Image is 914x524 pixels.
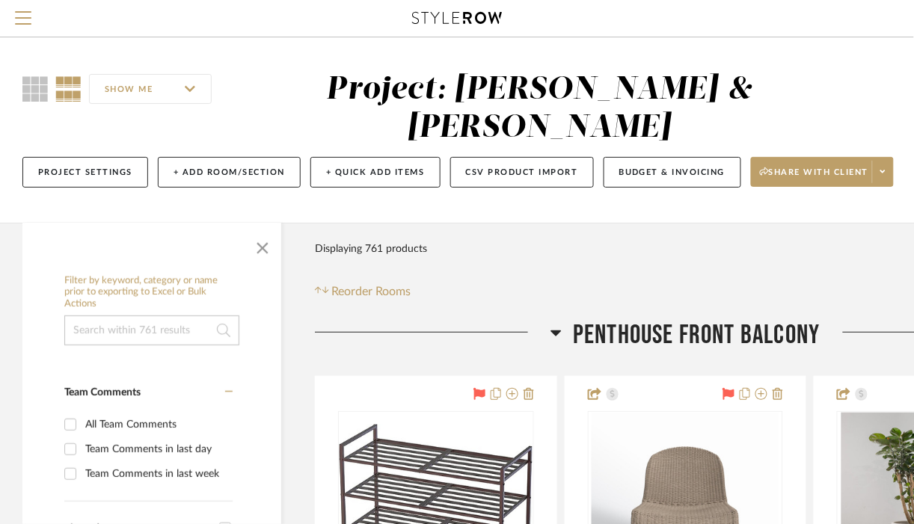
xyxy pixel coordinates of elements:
button: Share with client [751,157,895,187]
button: Close [248,230,277,260]
div: Displaying 761 products [315,234,427,264]
span: Share with client [760,167,869,189]
h6: Filter by keyword, category or name prior to exporting to Excel or Bulk Actions [64,275,239,310]
span: Reorder Rooms [332,283,411,300]
button: Budget & Invoicing [604,157,741,188]
input: Search within 761 results [64,315,239,345]
button: Reorder Rooms [315,283,411,300]
button: + Quick Add Items [310,157,441,188]
div: Team Comments in last day [85,437,229,461]
div: Team Comments in last week [85,462,229,486]
div: All Team Comments [85,413,229,437]
button: + Add Room/Section [158,157,301,188]
button: CSV Product Import [450,157,594,188]
span: Team Comments [64,387,141,398]
button: Project Settings [22,157,148,188]
div: Project: [PERSON_NAME] & [PERSON_NAME] [327,74,752,144]
span: Penthouse Front Balcony [573,319,821,351]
